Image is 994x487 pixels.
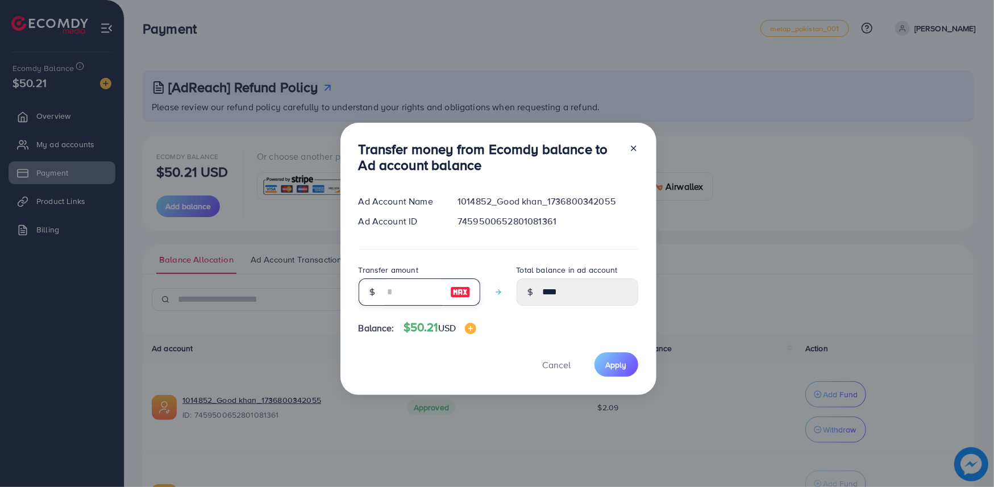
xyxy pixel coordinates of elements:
h3: Transfer money from Ecomdy balance to Ad account balance [359,141,620,174]
img: image [450,285,471,299]
div: 1014852_Good khan_1736800342055 [448,195,647,208]
span: Balance: [359,322,394,335]
div: Ad Account ID [350,215,449,228]
img: image [465,323,476,334]
label: Transfer amount [359,264,418,276]
div: 7459500652801081361 [448,215,647,228]
h4: $50.21 [404,320,476,335]
span: Cancel [543,359,571,371]
label: Total balance in ad account [517,264,618,276]
span: USD [438,322,456,334]
button: Apply [594,352,638,377]
button: Cancel [529,352,585,377]
div: Ad Account Name [350,195,449,208]
span: Apply [606,359,627,371]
